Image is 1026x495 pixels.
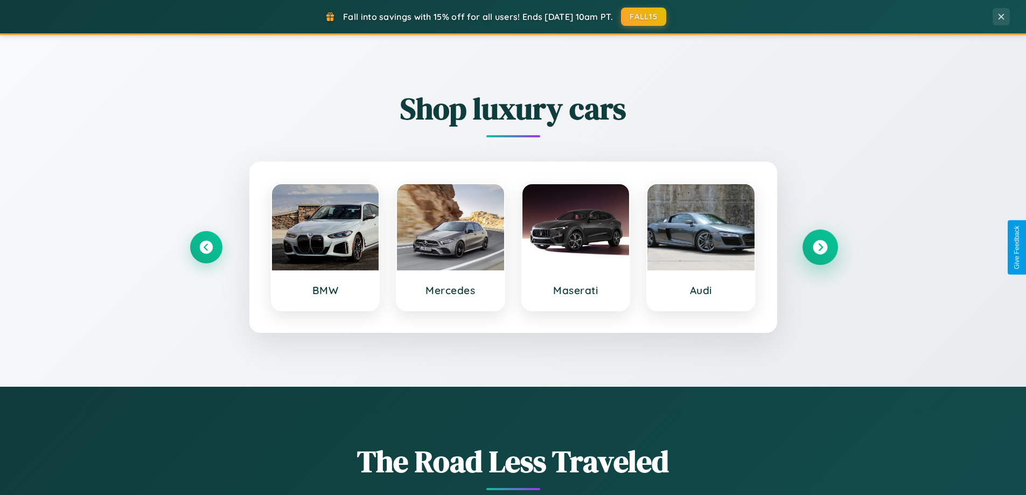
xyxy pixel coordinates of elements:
h3: Maserati [533,284,619,297]
span: Fall into savings with 15% off for all users! Ends [DATE] 10am PT. [343,11,613,22]
h3: Audi [658,284,744,297]
div: Give Feedback [1013,226,1021,269]
h3: BMW [283,284,368,297]
h3: Mercedes [408,284,493,297]
button: FALL15 [621,8,666,26]
h1: The Road Less Traveled [190,441,836,482]
h2: Shop luxury cars [190,88,836,129]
